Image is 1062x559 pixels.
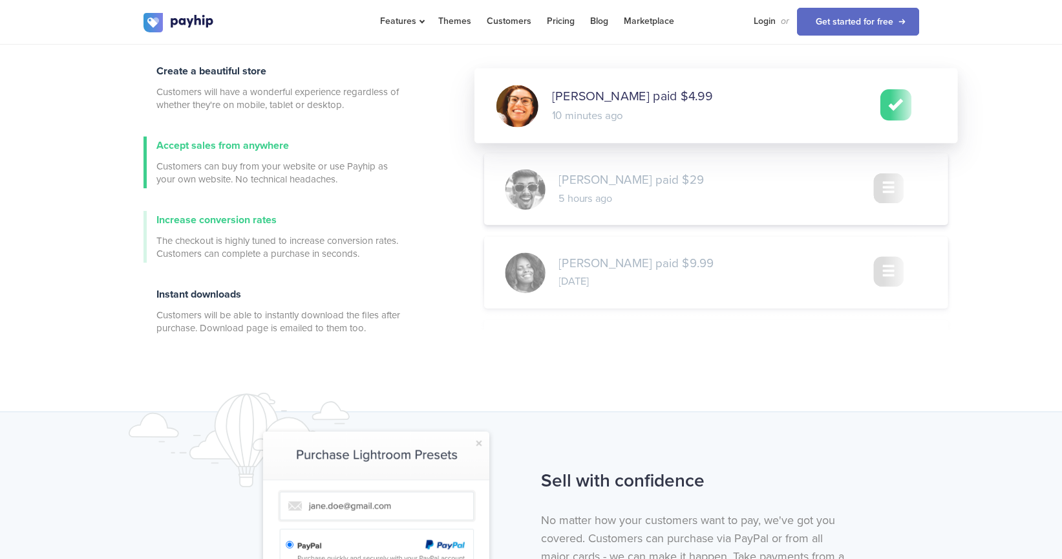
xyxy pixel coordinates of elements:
span: [PERSON_NAME] paid $9.99 [558,256,714,273]
span: [PERSON_NAME] paid $29 [558,172,704,190]
span: Instant downloads [156,288,241,301]
span: [PERSON_NAME] paid $4.99 [552,88,712,106]
span: Customers can buy from your website or use Payhip as your own website. No technical headaches. [156,160,402,186]
img: airballon.svg [129,393,387,487]
span: 10 minutes ago [552,108,622,124]
a: Increase conversion rates The checkout is highly tuned to increase conversion rates. Customers ca... [143,211,402,263]
span: Features [380,16,423,27]
img: logo.svg [143,13,215,32]
span: Increase conversion rates [156,214,277,226]
a: Get started for free [797,8,919,36]
a: Create a beautiful store Customers will have a wonderful experience regardless of whether they're... [143,62,402,114]
span: Customers will have a wonderful experience regardless of whether they're on mobile, tablet or des... [156,85,402,111]
span: Accept sales from anywhere [156,139,289,152]
a: Accept sales from anywhere Customers can buy from your website or use Payhip as your own website.... [143,137,402,188]
span: 5 hours ago [558,192,611,206]
span: Customers will be able to instantly download the files after purchase. Download page is emailed t... [156,309,402,334]
span: The checkout is highly tuned to increase conversion rates. Customers can complete a purchase in s... [156,234,402,260]
h2: Sell with confidence [541,464,853,498]
span: [DATE] [558,275,588,290]
a: Instant downloads Customers will be able to instantly download the files after purchase. Download... [143,285,402,337]
span: Create a beautiful store [156,65,266,78]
